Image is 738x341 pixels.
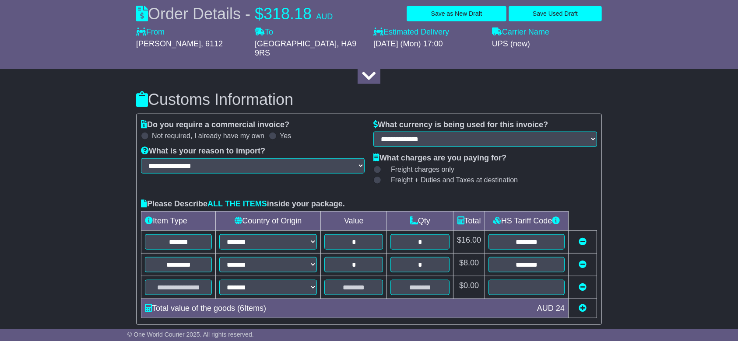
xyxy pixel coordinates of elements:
[141,120,289,130] label: Do you require a commercial invoice?
[453,230,485,253] td: $
[579,260,587,269] a: Remove this item
[373,28,483,37] label: Estimated Delivery
[255,5,264,23] span: $
[240,304,244,313] span: 6
[373,39,483,49] div: [DATE] (Mon) 17:00
[207,199,267,208] span: ALL THE ITEMS
[579,283,587,292] a: Remove this item
[141,303,533,314] div: Total value of the goods ( Items)
[255,39,356,58] span: , HA9 9RS
[152,132,264,140] label: Not required, I already have my own
[509,6,602,21] button: Save Used Draft
[141,211,216,230] td: Item Type
[255,39,337,48] span: [GEOGRAPHIC_DATA]
[464,258,479,267] span: 8.00
[464,281,479,290] span: 0.00
[280,132,291,140] label: Yes
[136,4,333,23] div: Order Details -
[321,211,387,230] td: Value
[264,5,312,23] span: 318.18
[136,39,201,48] span: [PERSON_NAME]
[579,237,587,246] a: Remove this item
[141,146,265,156] label: What is your reason to import?
[127,331,254,338] span: © One World Courier 2025. All rights reserved.
[380,165,454,174] label: Freight charges only
[485,211,569,230] td: HS Tariff Code
[316,12,333,21] span: AUD
[453,211,485,230] td: Total
[579,304,587,313] a: Add new item
[216,211,321,230] td: Country of Origin
[407,6,506,21] button: Save as New Draft
[453,253,485,276] td: $
[141,199,345,209] label: Please Describe inside your package.
[492,28,549,37] label: Carrier Name
[537,304,554,313] span: AUD
[373,120,548,130] label: What currency is being used for this invoice?
[387,211,453,230] td: Qty
[461,236,481,244] span: 16.00
[492,39,602,49] div: UPS (new)
[255,28,273,37] label: To
[201,39,223,48] span: , 6112
[136,91,602,108] h3: Customs Information
[453,276,485,299] td: $
[391,176,518,184] span: Freight + Duties and Taxes at destination
[136,28,165,37] label: From
[373,153,506,163] label: What charges are you paying for?
[556,304,565,313] span: 24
